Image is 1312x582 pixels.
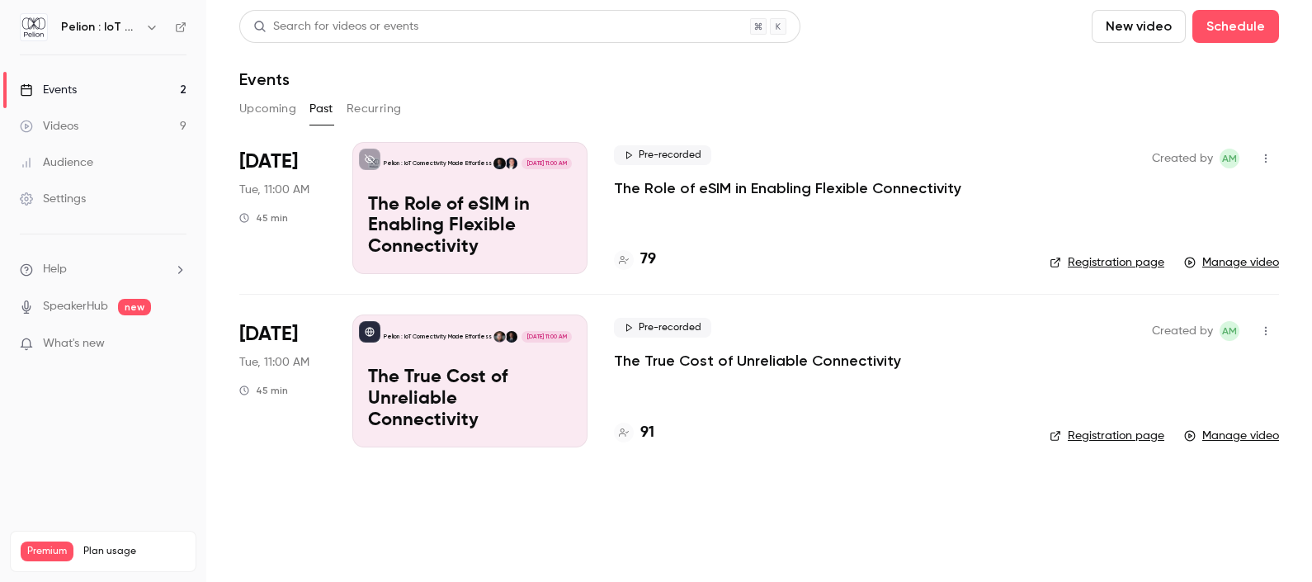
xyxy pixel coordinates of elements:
[384,333,492,341] p: Pelion : IoT Connectivity Made Effortless
[239,69,290,89] h1: Events
[239,321,298,348] span: [DATE]
[1152,321,1213,341] span: Created by
[1220,149,1239,168] span: Anna Murdoch
[614,178,961,198] a: The Role of eSIM in Enabling Flexible Connectivity
[1184,254,1279,271] a: Manage video
[506,158,517,169] img: Niall Strachan
[239,211,288,225] div: 45 min
[521,331,571,343] span: [DATE] 11:00 AM
[1192,10,1279,43] button: Schedule
[614,145,711,165] span: Pre-recorded
[347,96,402,122] button: Recurring
[1220,321,1239,341] span: Anna Murdoch
[43,261,67,278] span: Help
[493,158,505,169] img: Fredrik Stålbrand
[20,82,77,98] div: Events
[83,545,186,558] span: Plan usage
[309,96,333,122] button: Past
[20,191,86,207] div: Settings
[614,422,654,444] a: 91
[352,142,588,274] a: The Role of eSIM in Enabling Flexible Connectivity Pelion : IoT Connectivity Made EffortlessNiall...
[614,248,656,271] a: 79
[239,315,326,447] div: Apr 15 Tue, 11:00 AM (Europe/London)
[640,422,654,444] h4: 91
[368,367,572,431] p: The True Cost of Unreliable Connectivity
[239,96,296,122] button: Upcoming
[239,142,326,274] div: Oct 7 Tue, 11:00 AM (Europe/London)
[640,248,656,271] h4: 79
[20,154,93,171] div: Audience
[167,337,186,352] iframe: Noticeable Trigger
[239,149,298,175] span: [DATE]
[352,315,588,447] a: The True Cost of Unreliable ConnectivityPelion : IoT Connectivity Made EffortlessFredrik Stålbran...
[614,318,711,338] span: Pre-recorded
[20,118,78,135] div: Videos
[20,261,186,278] li: help-dropdown-opener
[1152,149,1213,168] span: Created by
[239,354,309,371] span: Tue, 11:00 AM
[1050,428,1164,444] a: Registration page
[493,331,505,343] img: Alan Tait
[239,182,309,198] span: Tue, 11:00 AM
[1050,254,1164,271] a: Registration page
[118,299,151,315] span: new
[253,18,418,35] div: Search for videos or events
[384,159,492,168] p: Pelion : IoT Connectivity Made Effortless
[1222,321,1237,341] span: AM
[239,384,288,397] div: 45 min
[1184,428,1279,444] a: Manage video
[521,158,571,169] span: [DATE] 11:00 AM
[1092,10,1186,43] button: New video
[21,542,73,561] span: Premium
[43,335,105,353] span: What's new
[21,14,47,40] img: Pelion : IoT Connectivity Made Effortless
[1222,149,1237,168] span: AM
[368,195,572,258] p: The Role of eSIM in Enabling Flexible Connectivity
[61,19,139,35] h6: Pelion : IoT Connectivity Made Effortless
[506,331,517,343] img: Fredrik Stålbrand
[614,351,901,371] a: The True Cost of Unreliable Connectivity
[43,298,108,315] a: SpeakerHub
